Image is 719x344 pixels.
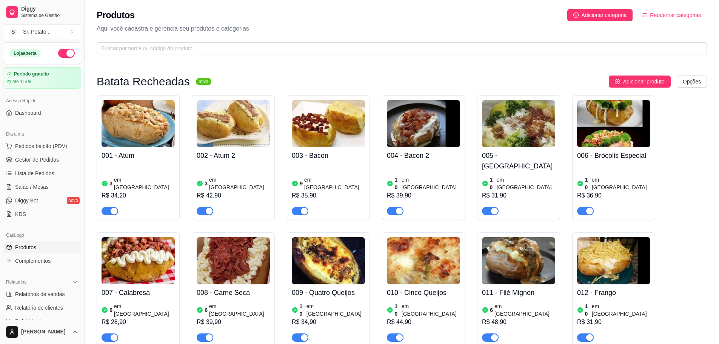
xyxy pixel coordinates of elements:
a: Gestor de Pedidos [3,154,81,166]
article: em [GEOGRAPHIC_DATA] [306,302,365,318]
img: product-image [292,100,365,147]
article: em [GEOGRAPHIC_DATA] [209,176,270,191]
h4: 006 - Brócolis Especial [577,150,650,161]
article: 3 [205,180,208,187]
h4: 005 - [GEOGRAPHIC_DATA] [482,150,555,171]
span: Pedidos balcão (PDV) [15,142,67,150]
article: em [GEOGRAPHIC_DATA] [114,302,175,318]
span: Relatório de clientes [15,304,63,312]
div: R$ 35,90 [292,191,365,200]
img: product-image [387,100,460,147]
input: Buscar por nome ou código do produto [101,44,696,52]
img: product-image [292,237,365,284]
span: plus-circle [573,12,579,18]
h4: 009 - Quatro Queijos [292,287,365,298]
span: [PERSON_NAME] [21,329,69,335]
span: Dashboard [15,109,41,117]
span: Produtos [15,244,36,251]
div: R$ 39,90 [197,318,270,327]
a: Diggy Botnovo [3,194,81,207]
div: Catálogo [3,229,81,241]
button: Pedidos balcão (PDV) [3,140,81,152]
div: R$ 44,90 [387,318,460,327]
h4: 011 - Filé Mignon [482,287,555,298]
h4: 004 - Bacon 2 [387,150,460,161]
img: product-image [482,100,555,147]
a: Salão / Mesas [3,181,81,193]
button: Opções [677,76,707,88]
img: product-image [102,100,175,147]
h4: 003 - Bacon [292,150,365,161]
sup: ativa [196,78,211,85]
p: Aqui você cadastra e gerencia seu produtos e categorias [97,24,707,33]
span: Adicionar produto [623,77,665,86]
div: R$ 34,20 [102,191,175,200]
span: Relatórios de vendas [15,290,65,298]
h4: 002 - Atum 2 [197,150,270,161]
h3: Batata Recheadas [97,77,190,86]
div: R$ 31,90 [482,191,555,200]
span: Relatório de mesas [15,318,61,325]
a: Complementos [3,255,81,267]
h4: 008 - Carne Seca [197,287,270,298]
article: Período gratuito [14,71,49,77]
a: DiggySistema de Gestão [3,3,81,21]
img: product-image [387,237,460,284]
div: Sr. Potato ... [23,28,51,35]
button: Select a team [3,24,81,39]
img: product-image [197,237,270,284]
a: Relatório de mesas [3,315,81,327]
span: Complementos [15,257,51,265]
article: 6 [490,306,493,314]
h4: 012 - Frango [577,287,650,298]
article: 10 [585,302,590,318]
div: Acesso Rápido [3,95,81,107]
span: Salão / Mesas [15,183,49,191]
article: em [GEOGRAPHIC_DATA] [497,176,555,191]
article: 10 [395,176,400,191]
a: KDS [3,208,81,220]
article: até 11/09 [12,79,31,85]
a: Relatórios de vendas [3,288,81,300]
span: Sistema de Gestão [21,12,78,19]
a: Período gratuitoaté 11/09 [3,67,81,89]
a: Dashboard [3,107,81,119]
span: Diggy [21,6,78,12]
article: em [GEOGRAPHIC_DATA] [592,176,650,191]
article: em [GEOGRAPHIC_DATA] [402,176,460,191]
article: 10 [490,176,495,191]
article: 9 [300,180,303,187]
div: R$ 28,90 [102,318,175,327]
article: em [GEOGRAPHIC_DATA] [494,302,555,318]
article: em [GEOGRAPHIC_DATA] [114,176,175,191]
h4: 007 - Calabresa [102,287,175,298]
div: R$ 31,90 [577,318,650,327]
div: R$ 42,90 [197,191,270,200]
article: 6 [205,306,208,314]
h4: 001 - Atum [102,150,175,161]
article: em [GEOGRAPHIC_DATA] [304,176,365,191]
article: 3 [109,180,112,187]
article: em [GEOGRAPHIC_DATA] [209,302,270,318]
button: Adicionar produto [609,76,671,88]
button: Adicionar categoria [567,9,633,21]
img: product-image [197,100,270,147]
span: Diggy Bot [15,197,38,204]
h2: Produtos [97,9,135,21]
article: em [GEOGRAPHIC_DATA] [402,302,460,318]
article: 6 [109,306,112,314]
article: 10 [585,176,590,191]
span: plus-circle [615,79,620,84]
img: product-image [577,100,650,147]
div: R$ 36,90 [577,191,650,200]
a: Relatório de clientes [3,302,81,314]
div: R$ 48,90 [482,318,555,327]
article: 10 [300,302,305,318]
a: Lista de Pedidos [3,167,81,179]
span: S [9,28,17,35]
div: R$ 39,90 [387,191,460,200]
a: Produtos [3,241,81,253]
div: R$ 34,90 [292,318,365,327]
article: em [GEOGRAPHIC_DATA] [592,302,650,318]
button: Reodernar categorias [636,9,707,21]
